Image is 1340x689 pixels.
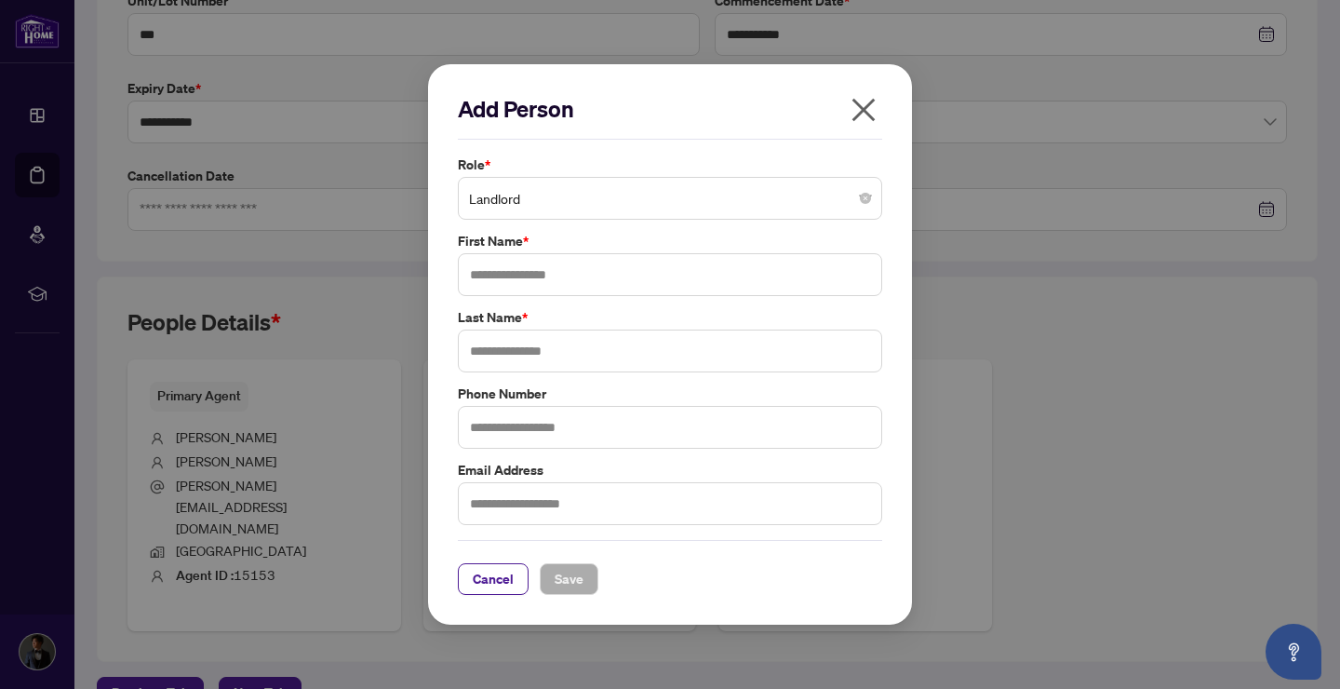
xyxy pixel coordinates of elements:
[860,193,871,204] span: close-circle
[458,307,882,328] label: Last Name
[458,94,882,124] h2: Add Person
[458,231,882,251] label: First Name
[458,460,882,480] label: Email Address
[469,181,871,216] span: Landlord
[458,563,529,595] button: Cancel
[473,564,514,594] span: Cancel
[458,155,882,175] label: Role
[458,384,882,404] label: Phone Number
[849,95,878,125] span: close
[1266,624,1321,680] button: Open asap
[540,563,598,595] button: Save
